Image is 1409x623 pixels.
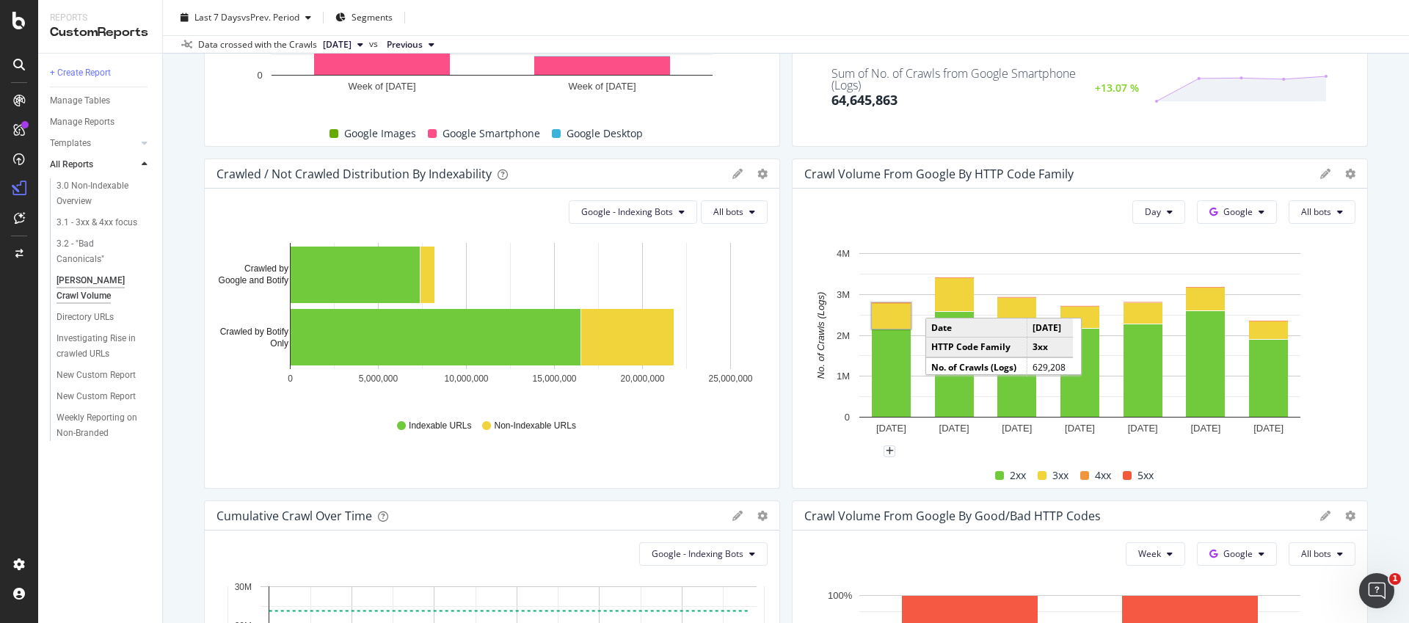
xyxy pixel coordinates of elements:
text: 10,000,000 [444,374,488,384]
text: Week of [DATE] [569,81,636,92]
span: Google - Indexing Bots [652,547,743,560]
span: All bots [1301,205,1331,218]
span: All bots [1301,547,1331,560]
a: Templates [50,136,137,151]
a: New Custom Report [57,389,152,404]
text: 0 [257,70,262,81]
a: 3.2 - "Bad Canonicals" [57,236,152,267]
a: Investigating Rise in crawled URLs [57,331,152,362]
a: All Reports [50,157,137,172]
div: Crawl Volume from Google by Good/Bad HTTP Codes [804,509,1101,523]
button: Last 7 DaysvsPrev. Period [175,6,317,29]
text: 0 [288,374,293,384]
span: Google [1223,547,1253,560]
text: [DATE] [876,423,906,434]
text: 2M [837,330,850,341]
div: +13.07 % [1080,84,1155,93]
button: All bots [701,200,768,224]
text: Week of [DATE] [349,81,416,92]
div: Crawl Volume from Google by HTTP Code Family [804,167,1074,181]
text: [DATE] [1128,423,1158,434]
div: gear [757,511,768,521]
svg: A chart. [216,236,768,406]
a: Manage Reports [50,114,152,130]
span: All bots [713,205,743,218]
span: 2xx [1010,467,1026,484]
div: + Create Report [50,65,111,81]
div: Directory URLs [57,310,114,325]
span: Google - Indexing Bots [581,205,673,218]
div: New Custom Report [57,389,136,404]
text: [DATE] [1190,423,1220,434]
button: Segments [330,6,398,29]
iframe: Intercom live chat [1359,573,1394,608]
text: Google and Botify [219,275,288,285]
span: Google Images [344,125,416,142]
span: Segments [352,11,393,23]
text: 3M [837,289,850,300]
text: Only [270,338,288,349]
text: No. of Crawls (Logs) [815,292,826,379]
div: Crawled / Not Crawled Distribution By IndexabilitygeargearGoogle - Indexing BotsAll botsA chart.I... [204,159,780,489]
button: Google - Indexing Bots [639,542,768,566]
span: 4xx [1095,467,1111,484]
text: 30M [235,582,252,592]
text: [DATE] [1002,423,1032,434]
span: 2025 Sep. 2nd [323,38,352,51]
div: Weekly Reporting on Non-Branded [57,410,142,441]
span: Week [1138,547,1161,560]
span: Google [1223,205,1253,218]
div: 3.0 Non-Indexable Overview [57,178,141,209]
span: vs [369,37,381,51]
text: [DATE] [939,423,969,434]
button: All bots [1289,200,1355,224]
text: 4M [837,248,850,259]
div: Data crossed with the Crawls [198,38,317,51]
div: gear [757,169,768,179]
div: Reports [50,12,150,24]
span: Non-Indexable URLs [494,420,575,432]
button: Previous [381,36,440,54]
div: Cumulative Crawl Over Time [216,509,372,523]
button: Google [1197,542,1277,566]
div: All Reports [50,157,93,172]
span: 3xx [1052,467,1068,484]
div: Manage Reports [50,114,114,130]
a: Directory URLs [57,310,152,325]
span: Indexable URLs [409,420,471,432]
text: 1M [837,371,850,382]
span: vs Prev. Period [241,11,299,23]
span: Previous [387,38,423,51]
text: Crawled by Botify [220,327,288,337]
div: Investigating Rise in crawled URLs [57,331,142,362]
a: New Custom Report [57,368,152,383]
a: Manage Tables [50,93,152,109]
span: Day [1145,205,1161,218]
text: 100% [828,590,853,601]
span: 5xx [1137,467,1154,484]
button: [DATE] [317,36,369,54]
span: 1 [1389,573,1401,585]
a: 3.0 Non-Indexable Overview [57,178,152,209]
text: 0 [845,412,850,423]
div: plus [884,445,895,457]
div: New Custom Report [57,368,136,383]
a: Weekly Reporting on Non-Branded [57,410,152,441]
text: [DATE] [1065,423,1095,434]
text: Crawled by [244,263,288,274]
div: Cooper Crawl Volume [57,273,142,304]
div: 3.1 - 3xx & 4xx focus [57,215,137,230]
div: Manage Tables [50,93,110,109]
svg: A chart. [804,246,1355,451]
div: Templates [50,136,91,151]
div: 64,645,863 [831,91,898,110]
a: [PERSON_NAME] Crawl Volume [57,273,152,304]
div: 3.2 - "Bad Canonicals" [57,236,138,267]
text: 25,000,000 [708,374,752,384]
text: 15,000,000 [532,374,576,384]
span: Google Smartphone [443,125,540,142]
a: 3.1 - 3xx & 4xx focus [57,215,152,230]
div: CustomReports [50,24,150,41]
